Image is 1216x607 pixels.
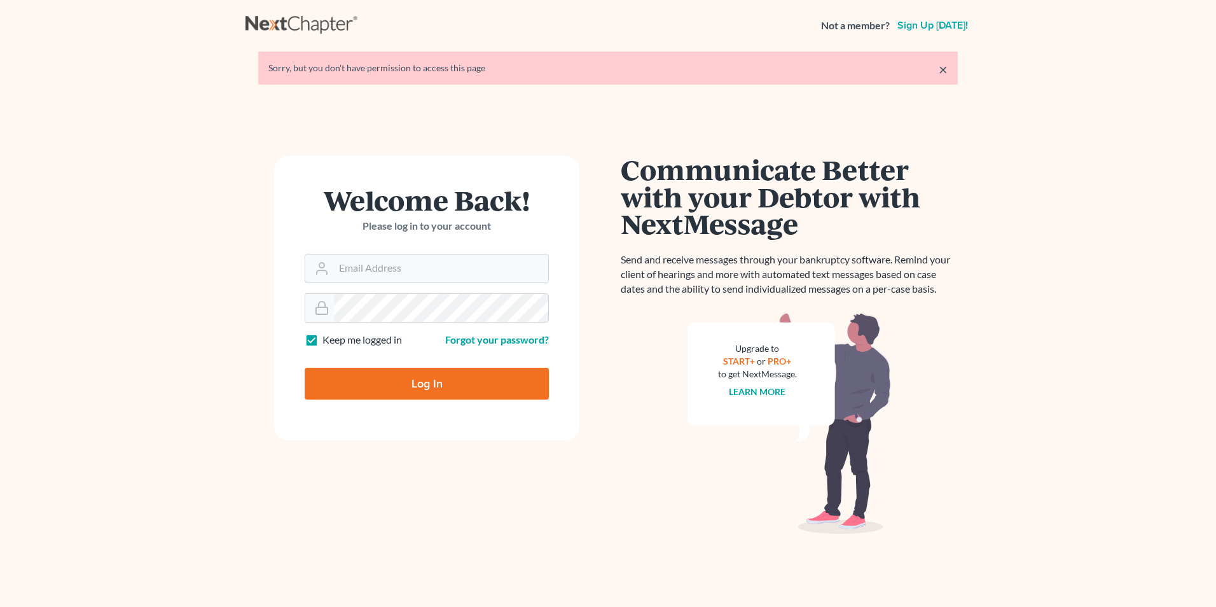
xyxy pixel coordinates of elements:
h1: Welcome Back! [305,186,549,214]
a: × [939,62,948,77]
img: nextmessage_bg-59042aed3d76b12b5cd301f8e5b87938c9018125f34e5fa2b7a6b67550977c72.svg [687,312,891,534]
a: Sign up [DATE]! [895,20,971,31]
strong: Not a member? [821,18,890,33]
p: Send and receive messages through your bankruptcy software. Remind your client of hearings and mo... [621,253,958,297]
label: Keep me logged in [322,333,402,347]
div: Sorry, but you don't have permission to access this page [268,62,948,74]
a: Forgot your password? [445,333,549,345]
h1: Communicate Better with your Debtor with NextMessage [621,156,958,237]
input: Log In [305,368,549,400]
a: START+ [724,356,756,366]
a: Learn more [729,386,786,397]
p: Please log in to your account [305,219,549,234]
input: Email Address [334,255,548,283]
div: Upgrade to [718,342,797,355]
a: PRO+ [768,356,792,366]
div: to get NextMessage. [718,368,797,380]
span: or [757,356,766,366]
